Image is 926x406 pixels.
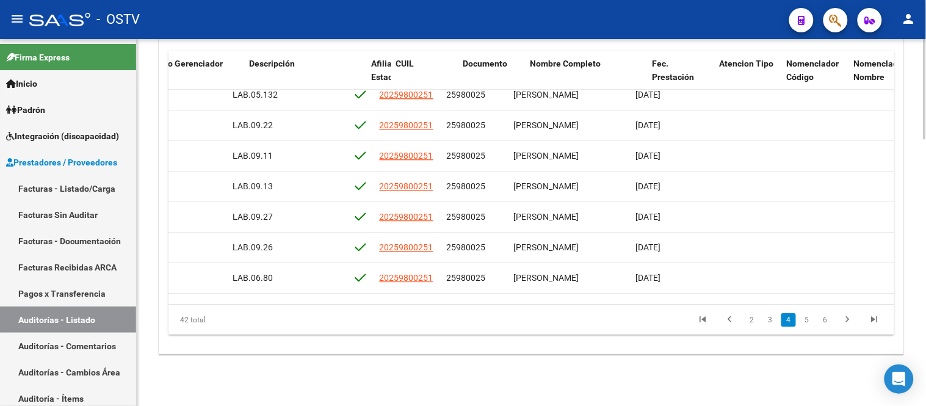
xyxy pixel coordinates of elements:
[514,90,579,100] span: [PERSON_NAME]
[636,181,661,191] span: [DATE]
[233,212,273,222] span: LAB.09.27
[743,310,761,330] li: page 2
[848,51,916,104] datatable-header-cell: Nomenclador Nombre
[6,129,119,143] span: Integración (discapacidad)
[122,51,244,104] datatable-header-cell: Comentario Gerenciador
[391,51,458,104] datatable-header-cell: CUIL
[514,212,579,222] span: [PERSON_NAME]
[249,59,295,68] span: Descripción
[447,181,486,191] span: 25980025
[6,156,117,169] span: Prestadores / Proveedores
[244,51,366,104] datatable-header-cell: Descripción
[366,51,391,104] datatable-header-cell: Afiliado Estado
[652,59,694,82] span: Fec. Prestación
[380,151,433,161] span: 20259800251
[818,313,833,327] a: 6
[691,313,714,327] a: go to first page
[816,310,834,330] li: page 6
[786,59,839,82] span: Nomenclador Código
[884,364,914,394] div: Open Intercom Messenger
[10,12,24,26] mat-icon: menu
[781,51,848,104] datatable-header-cell: Nomenclador Código
[447,90,486,100] span: 25980025
[636,242,661,252] span: [DATE]
[636,151,661,161] span: [DATE]
[863,313,886,327] a: go to last page
[647,51,714,104] datatable-header-cell: Fec. Prestación
[636,120,661,130] span: [DATE]
[396,59,414,68] span: CUIL
[514,273,579,283] span: [PERSON_NAME]
[514,181,579,191] span: [PERSON_NAME]
[458,51,525,104] datatable-header-cell: Documento
[636,212,661,222] span: [DATE]
[463,59,507,68] span: Documento
[853,59,906,82] span: Nomenclador Nombre
[447,120,486,130] span: 25980025
[718,313,741,327] a: go to previous page
[636,90,661,100] span: [DATE]
[380,212,433,222] span: 20259800251
[902,12,916,26] mat-icon: person
[714,51,781,104] datatable-header-cell: Atencion Tipo
[96,6,140,33] span: - OSTV
[6,103,45,117] span: Padrón
[514,242,579,252] span: [PERSON_NAME]
[798,310,816,330] li: page 5
[233,273,273,283] span: LAB.06.80
[780,310,798,330] li: page 4
[380,242,433,252] span: 20259800251
[127,59,223,68] span: Comentario Gerenciador
[514,120,579,130] span: [PERSON_NAME]
[761,310,780,330] li: page 3
[380,120,433,130] span: 20259800251
[514,151,579,161] span: [PERSON_NAME]
[233,90,278,100] span: LAB.05.132
[781,313,796,327] a: 4
[380,90,433,100] span: 20259800251
[447,212,486,222] span: 25980025
[525,51,647,104] datatable-header-cell: Nombre Completo
[380,303,433,313] span: 20259800251
[380,181,433,191] span: 20259800251
[530,59,601,68] span: Nombre Completo
[719,59,773,68] span: Atencion Tipo
[745,313,759,327] a: 2
[233,181,273,191] span: LAB.09.13
[371,59,402,82] span: Afiliado Estado
[447,303,486,313] span: 25980025
[836,313,859,327] a: go to next page
[800,313,814,327] a: 5
[6,77,37,90] span: Inicio
[636,273,661,283] span: [DATE]
[447,151,486,161] span: 25980025
[233,303,273,313] span: LAB.05.85
[168,305,311,335] div: 42 total
[233,120,273,130] span: LAB.09.22
[233,151,273,161] span: LAB.09.11
[6,51,70,64] span: Firma Express
[447,242,486,252] span: 25980025
[447,273,486,283] span: 25980025
[514,303,579,313] span: [PERSON_NAME]
[380,273,433,283] span: 20259800251
[233,242,273,252] span: LAB.09.26
[636,303,661,313] span: [DATE]
[763,313,778,327] a: 3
